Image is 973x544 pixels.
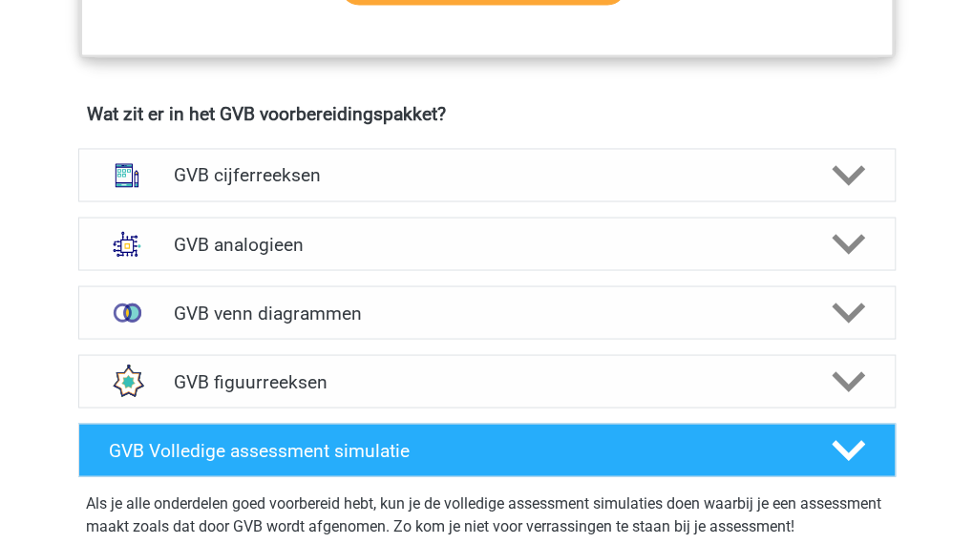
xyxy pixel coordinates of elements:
h4: GVB cijferreeksen [174,164,799,186]
a: GVB Volledige assessment simulatie [71,423,903,476]
a: analogieen GVB analogieen [71,217,903,270]
img: analogieen [102,219,152,268]
h4: GVB venn diagrammen [174,302,799,324]
img: venn diagrammen [102,287,152,337]
h4: GVB analogieen [174,233,799,255]
a: venn diagrammen GVB venn diagrammen [71,285,903,339]
h4: Wat zit er in het GVB voorbereidingspakket? [87,103,887,125]
h4: GVB Volledige assessment simulatie [109,439,800,461]
a: figuurreeksen GVB figuurreeksen [71,354,903,408]
img: cijferreeksen [102,150,152,199]
h4: GVB figuurreeksen [174,370,799,392]
img: figuurreeksen [102,356,152,406]
a: cijferreeksen GVB cijferreeksen [71,148,903,201]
